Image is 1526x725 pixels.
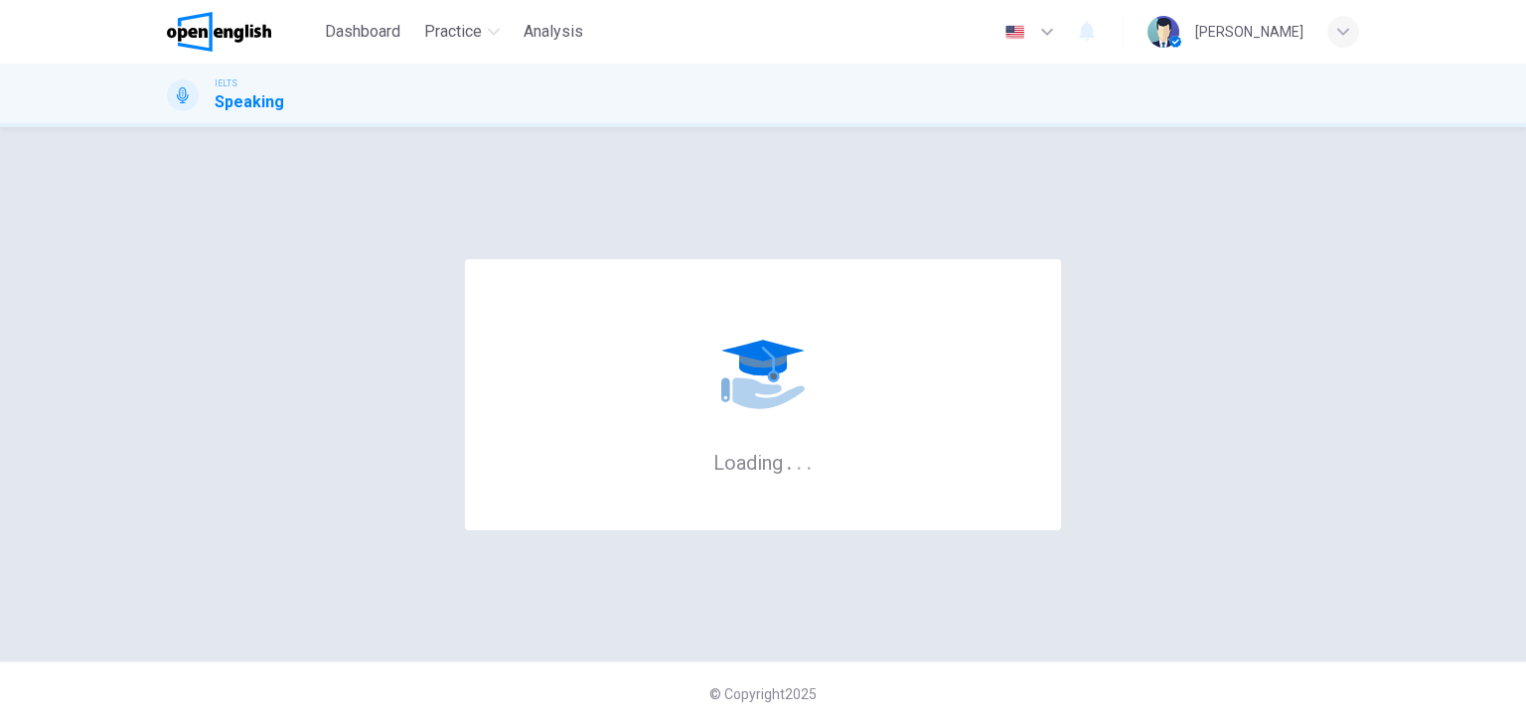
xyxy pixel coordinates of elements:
img: OpenEnglish logo [167,12,271,52]
span: Dashboard [325,20,400,44]
button: Practice [416,14,508,50]
span: IELTS [215,76,237,90]
a: OpenEnglish logo [167,12,317,52]
img: en [1002,25,1027,40]
h6: . [806,444,813,477]
img: Profile picture [1147,16,1179,48]
span: © Copyright 2025 [709,686,817,702]
span: Analysis [524,20,583,44]
h6: Loading [713,449,813,475]
h6: . [786,444,793,477]
span: Practice [424,20,482,44]
button: Dashboard [317,14,408,50]
button: Analysis [516,14,591,50]
div: [PERSON_NAME] [1195,20,1303,44]
h1: Speaking [215,90,284,114]
h6: . [796,444,803,477]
